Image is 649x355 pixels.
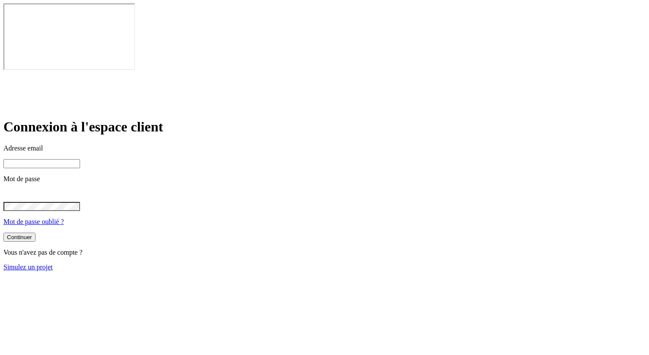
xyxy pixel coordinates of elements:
[3,175,646,183] p: Mot de passe
[7,234,32,240] div: Continuer
[3,144,646,152] p: Adresse email
[3,233,35,242] button: Continuer
[3,218,64,225] a: Mot de passe oublié ?
[3,119,646,135] h1: Connexion à l'espace client
[3,249,646,256] p: Vous n'avez pas de compte ?
[3,263,53,271] a: Simulez un projet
